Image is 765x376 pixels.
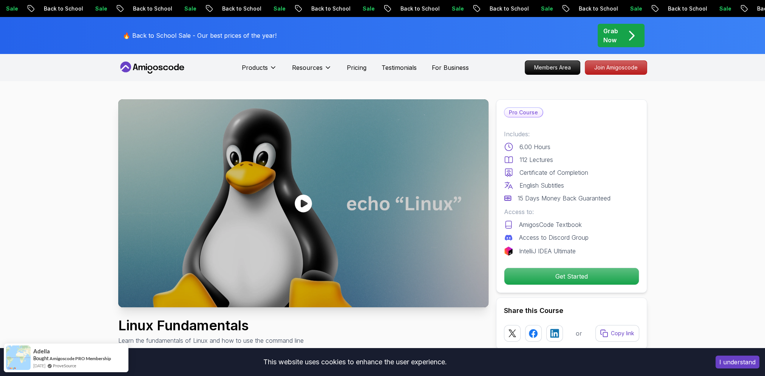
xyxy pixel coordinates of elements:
p: Back to School [214,5,266,12]
button: Accept cookies [716,356,759,368]
p: Sale [711,5,736,12]
p: Products [242,63,268,72]
p: Back to School [571,5,622,12]
p: IntelliJ IDEA Ultimate [519,247,576,256]
a: Join Amigoscode [585,60,647,75]
p: 🔥 Back to School Sale - Our best prices of the year! [123,31,277,40]
button: Resources [292,63,332,78]
p: Sale [176,5,201,12]
h1: Linux Fundamentals [118,318,304,333]
h2: Share this Course [504,305,639,316]
p: Includes: [504,129,639,139]
p: Sale [266,5,290,12]
p: Back to School [393,5,444,12]
a: Testimonials [382,63,417,72]
p: English Subtitles [519,181,564,190]
p: Learn the fundamentals of Linux and how to use the command line [118,336,304,345]
p: 15 Days Money Back Guaranteed [518,194,610,203]
p: Sale [622,5,646,12]
img: provesource social proof notification image [6,345,31,370]
p: Sale [355,5,379,12]
p: Join Amigoscode [585,61,647,74]
button: Products [242,63,277,78]
p: Resources [292,63,323,72]
p: or [576,329,582,338]
button: Copy link [595,325,639,342]
p: Sale [444,5,468,12]
p: 6.00 Hours [519,142,550,151]
button: Get Started [504,268,639,285]
p: Sale [87,5,111,12]
a: Amigoscode PRO Membership [49,356,111,361]
span: Bought [33,355,49,361]
a: ProveSource [53,362,76,369]
p: Pro Course [504,108,542,117]
p: Certificate of Completion [519,168,588,177]
span: [DATE] [33,362,45,369]
p: Back to School [303,5,355,12]
p: Back to School [125,5,176,12]
p: Back to School [482,5,533,12]
p: Access to: [504,207,639,216]
p: Members Area [525,61,580,74]
p: 112 Lectures [519,155,553,164]
p: Grab Now [603,26,618,45]
div: This website uses cookies to enhance the user experience. [6,354,704,370]
a: Members Area [525,60,580,75]
span: Adella [33,348,50,354]
p: Access to Discord Group [519,233,589,242]
p: Back to School [660,5,711,12]
p: Sale [533,5,557,12]
img: jetbrains logo [504,247,513,256]
p: AmigosCode Textbook [519,220,582,229]
a: For Business [432,63,469,72]
a: Pricing [347,63,366,72]
p: Copy link [611,330,634,337]
p: Back to School [36,5,87,12]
